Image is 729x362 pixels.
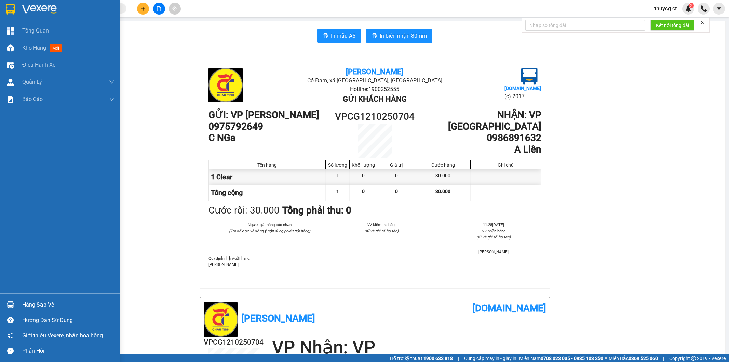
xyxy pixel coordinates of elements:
li: Hotline: 1900252555 [264,85,486,93]
span: Tổng cộng [211,189,243,197]
span: question-circle [7,317,14,323]
button: aim [169,3,181,15]
img: logo-vxr [6,4,15,15]
h2: VPCG1210250704 [204,337,264,348]
span: Báo cáo [22,95,43,103]
span: Miền Bắc [609,354,658,362]
li: Người gửi hàng xác nhận [222,222,318,228]
span: In biên nhận 80mm [380,31,427,40]
span: copyright [691,356,696,361]
span: 0 [395,189,398,194]
p: [PERSON_NAME] [208,261,541,268]
img: dashboard-icon [7,27,14,35]
div: Khối lượng [351,162,375,168]
b: Gửi khách hàng [343,95,407,103]
span: caret-down [716,5,722,12]
div: Hàng sắp về [22,300,114,310]
span: 30.000 [435,189,450,194]
li: Cổ Đạm, xã [GEOGRAPHIC_DATA], [GEOGRAPHIC_DATA] [264,76,486,85]
img: logo.jpg [208,68,243,102]
button: Kết nối tổng đài [650,20,694,31]
span: message [7,348,14,354]
div: 0 [350,169,377,185]
div: Cước rồi : 30.000 [208,203,280,218]
span: | [663,354,664,362]
b: NHẬN : VP [GEOGRAPHIC_DATA] [448,109,541,132]
span: Tổng Quan [22,26,49,35]
span: down [109,96,114,102]
strong: 1900 633 818 [423,355,453,361]
b: Tổng phải thu: 0 [282,205,351,216]
button: caret-down [713,3,725,15]
i: (Tôi đã đọc và đồng ý nộp dung phiếu gửi hàng) [229,229,310,233]
span: In mẫu A5 [331,31,355,40]
li: (c) 2017 [504,92,541,101]
strong: 0708 023 035 - 0935 103 250 [541,355,603,361]
img: warehouse-icon [7,62,14,69]
span: Hỗ trợ kỹ thuật: [390,354,453,362]
b: [PERSON_NAME] [241,313,315,324]
img: logo.jpg [521,68,538,85]
div: Cước hàng [418,162,468,168]
span: ⚪️ [605,357,607,360]
span: Cung cấp máy in - giấy in: [464,354,517,362]
h1: C NGa [208,132,333,144]
span: notification [7,332,14,339]
div: Tên hàng [211,162,324,168]
img: warehouse-icon [7,301,14,308]
div: 0 [377,169,416,185]
div: Phản hồi [22,346,114,356]
i: (Kí và ghi rõ họ tên) [476,235,511,240]
span: close [700,20,705,25]
h1: 0986891632 [416,132,541,144]
b: [PERSON_NAME] [346,67,403,76]
span: Giới thiệu Vexere, nhận hoa hồng [22,331,103,340]
div: 1 [326,169,350,185]
span: down [109,79,114,85]
b: [DOMAIN_NAME] [504,86,541,91]
img: solution-icon [7,96,14,103]
b: GỬI : VP [PERSON_NAME] [208,109,319,120]
span: | [458,354,459,362]
span: Miền Nam [519,354,603,362]
li: 11:28[DATE] [446,222,541,228]
strong: 0369 525 060 [629,355,658,361]
span: 2 [690,3,692,8]
div: 30.000 [416,169,470,185]
li: [PERSON_NAME] [446,249,541,255]
div: Hướng dẫn sử dụng [22,315,114,325]
li: NV nhận hàng [446,228,541,234]
div: Giá trị [379,162,414,168]
button: plus [137,3,149,15]
img: warehouse-icon [7,79,14,86]
div: 1 Clear [209,169,326,185]
span: file-add [157,6,161,11]
span: thuycg.ct [649,4,682,13]
span: Điều hành xe [22,61,55,69]
span: printer [323,33,328,39]
button: printerIn mẫu A5 [317,29,361,43]
input: Nhập số tổng đài [525,20,645,31]
span: Kho hàng [22,44,46,51]
span: printer [372,33,377,39]
h1: 0975792649 [208,121,333,132]
sup: 2 [689,3,694,8]
span: mới [50,44,62,52]
img: icon-new-feature [685,5,691,12]
img: phone-icon [701,5,707,12]
button: printerIn biên nhận 80mm [366,29,432,43]
li: NV kiểm tra hàng [334,222,429,228]
span: 0 [362,189,365,194]
div: Số lượng [327,162,348,168]
img: warehouse-icon [7,44,14,52]
h1: A Liên [416,144,541,155]
h1: VPCG1210250704 [333,109,417,124]
span: Kết nối tổng đài [656,22,689,29]
span: 1 [336,189,339,194]
button: file-add [153,3,165,15]
b: [DOMAIN_NAME] [472,302,546,314]
span: Quản Lý [22,78,42,86]
div: Ghi chú [472,162,539,168]
span: aim [172,6,177,11]
img: logo.jpg [204,302,238,337]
